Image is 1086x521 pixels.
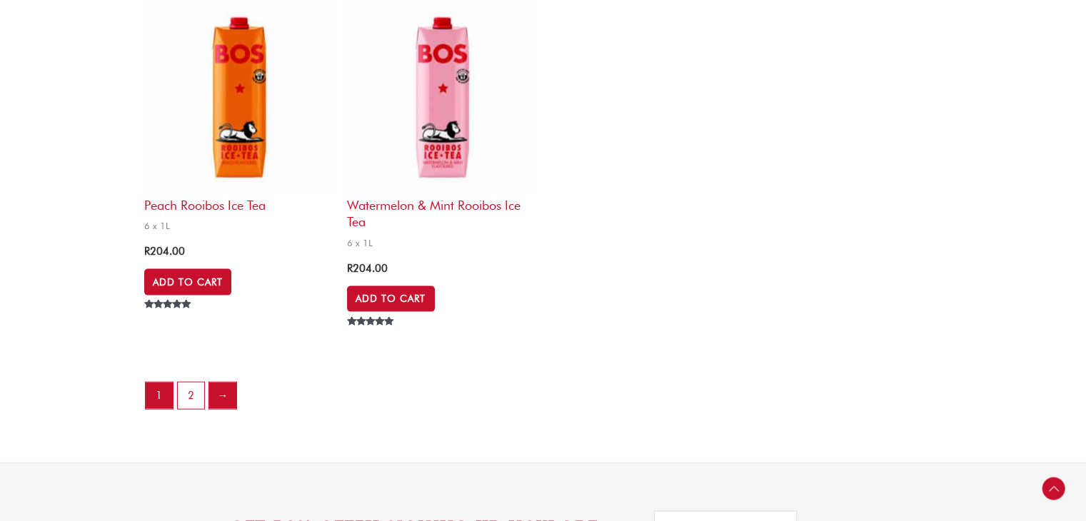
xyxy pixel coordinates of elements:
span: R [144,245,150,258]
h2: Watermelon & Mint Rooibos Ice Tea [347,190,536,231]
nav: Product Pagination [144,381,942,420]
a: Page 2 [178,383,205,410]
span: Rated out of 5 [347,317,396,358]
img: Peach Rooibos Ice Tea [144,1,333,189]
bdi: 204.00 [144,245,185,258]
span: 6 x 1L [144,220,333,232]
a: Peach Rooibos Ice Tea6 x 1L [144,1,333,236]
span: Page 1 [146,383,173,410]
bdi: 204.00 [347,262,388,275]
a: Add to cart: “Peach Rooibos Ice Tea” [144,269,231,295]
a: → [209,383,236,410]
a: Watermelon & Mint Rooibos Ice Tea6 x 1L [347,1,536,253]
span: R [347,262,353,275]
span: Rated out of 5 [144,300,193,341]
h2: Peach Rooibos Ice Tea [144,190,333,213]
span: 6 x 1L [347,237,536,249]
img: Watermelon & Mint Rooibos Ice Tea [347,1,536,189]
a: Add to cart: “Watermelon & Mint Rooibos Ice Tea” [347,286,434,312]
